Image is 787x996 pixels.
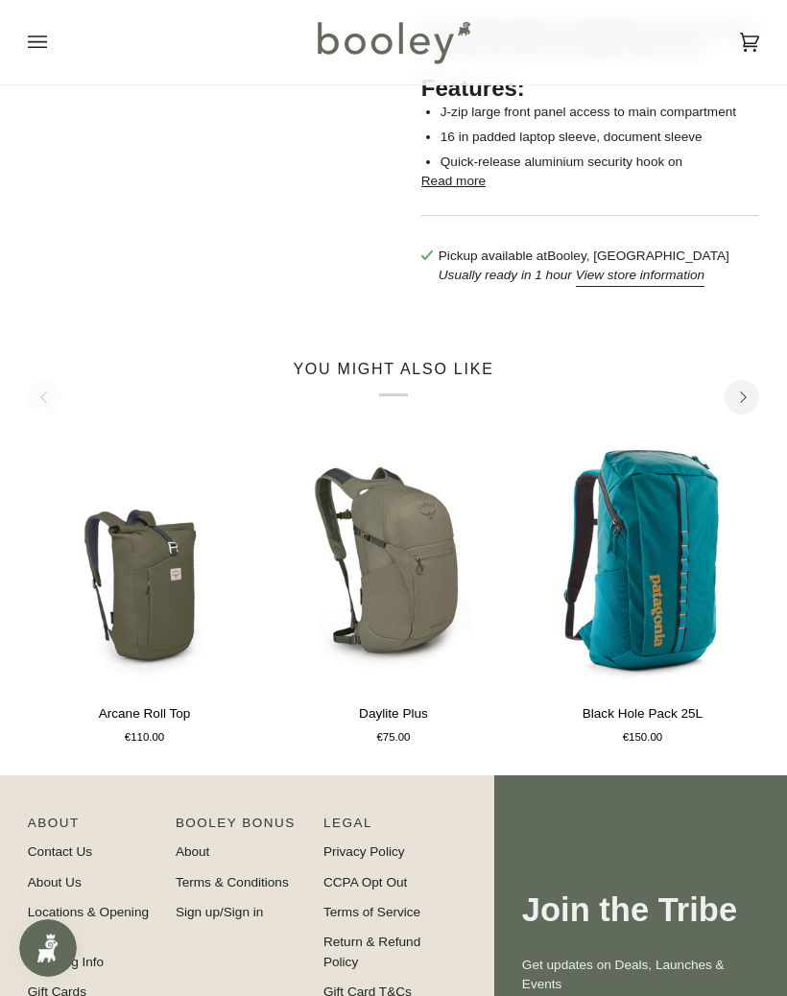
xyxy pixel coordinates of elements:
[19,919,77,977] iframe: Button to open loyalty program pop-up
[176,814,308,842] p: Booley Bonus
[276,697,510,746] a: Daylite Plus
[522,956,759,995] p: Get updates on Deals, Launches & Events
[28,814,160,842] p: Pipeline_Footer Main
[276,430,510,746] product-grid-item: Daylite Plus
[439,247,729,266] p: Pickup available at
[441,128,759,147] li: 16 in padded laptop sleeve, document sleeve
[28,905,149,938] a: Locations & Opening Hours
[28,875,82,889] a: About Us
[28,430,261,690] a: Arcane Roll Top
[323,844,405,859] a: Privacy Policy
[28,360,759,396] h2: You might also like
[376,729,410,746] span: €75.00
[526,430,759,690] img: Patagonia Black Hole Pack 25L Belay Blue - Booley Galway
[576,266,704,285] button: View store information
[725,380,759,415] button: Next
[28,430,261,690] product-grid-item-variant: Earl Grey / Sandy Grey Heather
[583,704,703,723] p: Black Hole Pack 25L
[309,14,477,70] img: Booley
[99,704,191,723] p: Arcane Roll Top
[323,935,420,968] a: Return & Refund Policy
[359,704,428,723] p: Daylite Plus
[176,844,210,859] a: About
[522,889,759,931] h3: Join the Tribe
[323,814,456,842] p: Pipeline_Footer Sub
[276,430,510,690] img: Osprey Daylite Plus Tan Concrete - Booley Galway
[623,729,662,746] span: €150.00
[276,430,510,690] product-grid-item-variant: Tan Concrete
[526,430,759,746] product-grid-item: Black Hole Pack 25L
[526,697,759,746] a: Black Hole Pack 25L
[526,430,759,690] a: Black Hole Pack 25L
[526,430,759,690] product-grid-item-variant: Black w/Black
[547,249,729,263] strong: Booley, [GEOGRAPHIC_DATA]
[28,430,261,746] product-grid-item: Arcane Roll Top
[441,103,759,122] li: J-zip large front panel access to main compartment
[276,430,510,690] a: Daylite Plus
[125,729,164,746] span: €110.00
[323,875,407,889] a: CCPA Opt Out
[421,172,486,191] button: Read more
[28,844,92,859] a: Contact Us
[441,153,759,172] li: Quick-release aluminium security hook on
[176,905,263,919] a: Sign up/Sign in
[421,74,759,103] h2: Features:
[323,905,420,919] a: Terms of Service
[176,875,289,889] a: Terms & Conditions
[28,697,261,746] a: Arcane Roll Top
[439,266,729,285] p: Usually ready in 1 hour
